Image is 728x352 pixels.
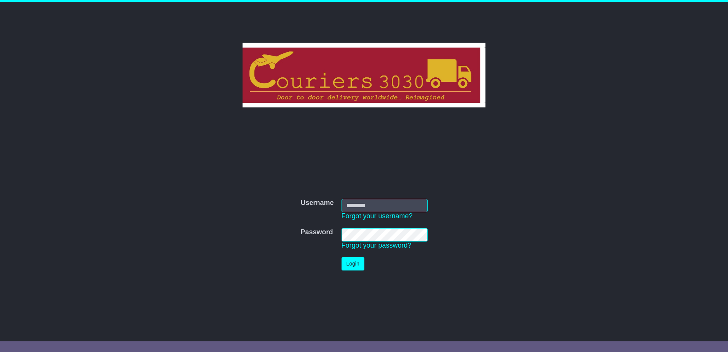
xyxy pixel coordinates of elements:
a: Forgot your username? [342,212,413,220]
label: Password [300,228,333,237]
a: Forgot your password? [342,242,412,249]
img: Couriers 3030 [243,43,486,107]
label: Username [300,199,334,207]
button: Login [342,257,364,270]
